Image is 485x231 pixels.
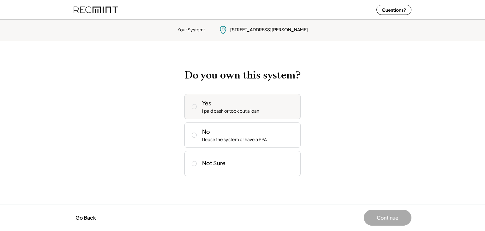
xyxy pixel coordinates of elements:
div: I lease the system or have a PPA [202,136,267,143]
img: recmint-logotype%403x%20%281%29.jpeg [74,1,118,18]
div: Your System: [177,27,205,33]
div: Not Sure [202,159,225,166]
button: Questions? [376,5,411,15]
div: Yes [202,99,211,107]
div: I paid cash or took out a loan [202,108,259,114]
div: No [202,128,210,135]
button: Go Back [74,211,98,225]
button: Continue [364,210,411,226]
h2: Do you own this system? [184,69,301,81]
div: [STREET_ADDRESS][PERSON_NAME] [230,27,308,33]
